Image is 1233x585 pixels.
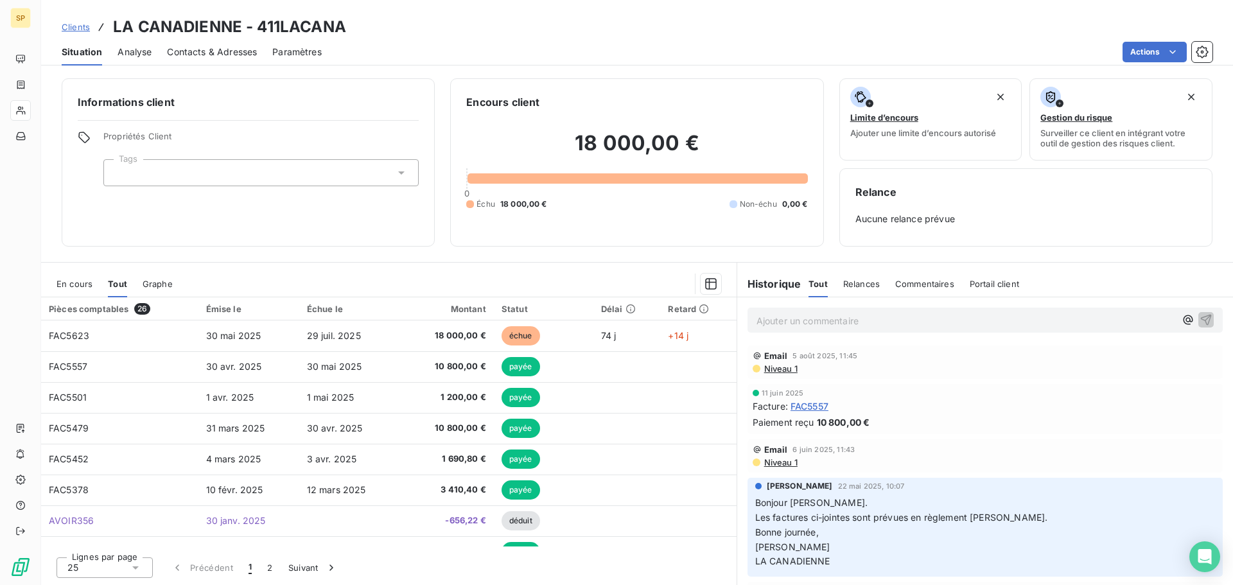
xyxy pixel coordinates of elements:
[409,484,485,496] span: 3 410,40 €
[206,515,266,526] span: 30 janv. 2025
[49,330,89,341] span: FAC5623
[49,423,89,433] span: FAC5479
[1123,42,1187,62] button: Actions
[502,326,540,345] span: échue
[114,167,125,179] input: Ajouter une valeur
[502,388,540,407] span: payée
[409,360,485,373] span: 10 800,00 €
[206,423,265,433] span: 31 mars 2025
[1040,112,1112,123] span: Gestion du risque
[307,330,361,341] span: 29 juil. 2025
[855,213,1196,225] span: Aucune relance prévue
[206,453,261,464] span: 4 mars 2025
[409,422,485,435] span: 10 800,00 €
[10,557,31,577] img: Logo LeanPay
[601,330,616,341] span: 74 j
[1040,128,1202,148] span: Surveiller ce client en intégrant votre outil de gestion des risques client.
[502,511,540,530] span: déduit
[839,78,1022,161] button: Limite d’encoursAjouter une limite d’encours autorisé
[792,352,857,360] span: 5 août 2025, 11:45
[782,198,808,210] span: 0,00 €
[49,453,89,464] span: FAC5452
[502,419,540,438] span: payée
[817,415,870,429] span: 10 800,00 €
[49,515,94,526] span: AVOIR356
[206,361,262,372] span: 30 avr. 2025
[49,303,191,315] div: Pièces comptables
[409,545,485,558] span: 18 000,00 €
[755,497,868,508] span: Bonjour [PERSON_NAME].
[409,329,485,342] span: 18 000,00 €
[502,542,540,561] span: payée
[764,444,788,455] span: Email
[500,198,547,210] span: 18 000,00 €
[49,484,89,495] span: FAC5378
[502,450,540,469] span: payée
[143,279,173,289] span: Graphe
[668,304,728,314] div: Retard
[49,546,89,557] span: FAC5340
[307,453,357,464] span: 3 avr. 2025
[895,279,954,289] span: Commentaires
[838,482,905,490] span: 22 mai 2025, 10:07
[307,484,366,495] span: 12 mars 2025
[767,480,833,492] span: [PERSON_NAME]
[466,94,539,110] h6: Encours client
[108,279,127,289] span: Tout
[206,546,266,557] span: 28 janv. 2025
[78,94,419,110] h6: Informations client
[307,392,354,403] span: 1 mai 2025
[740,198,777,210] span: Non-échu
[409,514,485,527] span: -656,22 €
[792,446,855,453] span: 6 juin 2025, 11:43
[67,561,78,574] span: 25
[307,361,362,372] span: 30 mai 2025
[206,330,261,341] span: 30 mai 2025
[118,46,152,58] span: Analyse
[753,415,814,429] span: Paiement reçu
[167,46,257,58] span: Contacts & Adresses
[850,128,996,138] span: Ajouter une limite d’encours autorisé
[464,188,469,198] span: 0
[259,554,280,581] button: 2
[163,554,241,581] button: Précédent
[103,131,419,149] span: Propriétés Client
[755,541,830,552] span: [PERSON_NAME]
[409,391,485,404] span: 1 200,00 €
[57,279,92,289] span: En cours
[855,184,1196,200] h6: Relance
[307,304,394,314] div: Échue le
[206,484,263,495] span: 10 févr. 2025
[737,276,801,292] h6: Historique
[970,279,1019,289] span: Portail client
[791,399,828,413] span: FAC5557
[502,357,540,376] span: payée
[843,279,880,289] span: Relances
[755,555,830,566] span: LA CANADIENNE
[307,546,368,557] span: 20 mars 2025
[134,303,150,315] span: 26
[502,304,586,314] div: Statut
[113,15,346,39] h3: LA CANADIENNE - 411LACANA
[753,399,788,413] span: Facture :
[249,561,252,574] span: 1
[241,554,259,581] button: 1
[281,554,345,581] button: Suivant
[763,457,798,467] span: Niveau 1
[206,304,292,314] div: Émise le
[409,453,485,466] span: 1 690,80 €
[755,512,1048,523] span: Les factures ci-jointes sont prévues en règlement [PERSON_NAME].
[764,351,788,361] span: Email
[601,304,653,314] div: Délai
[1029,78,1212,161] button: Gestion du risqueSurveiller ce client en intégrant votre outil de gestion des risques client.
[206,392,254,403] span: 1 avr. 2025
[809,279,828,289] span: Tout
[763,363,798,374] span: Niveau 1
[49,392,87,403] span: FAC5501
[466,130,807,169] h2: 18 000,00 €
[668,330,688,341] span: +14 j
[755,527,819,537] span: Bonne journée,
[762,389,804,397] span: 11 juin 2025
[272,46,322,58] span: Paramètres
[49,361,87,372] span: FAC5557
